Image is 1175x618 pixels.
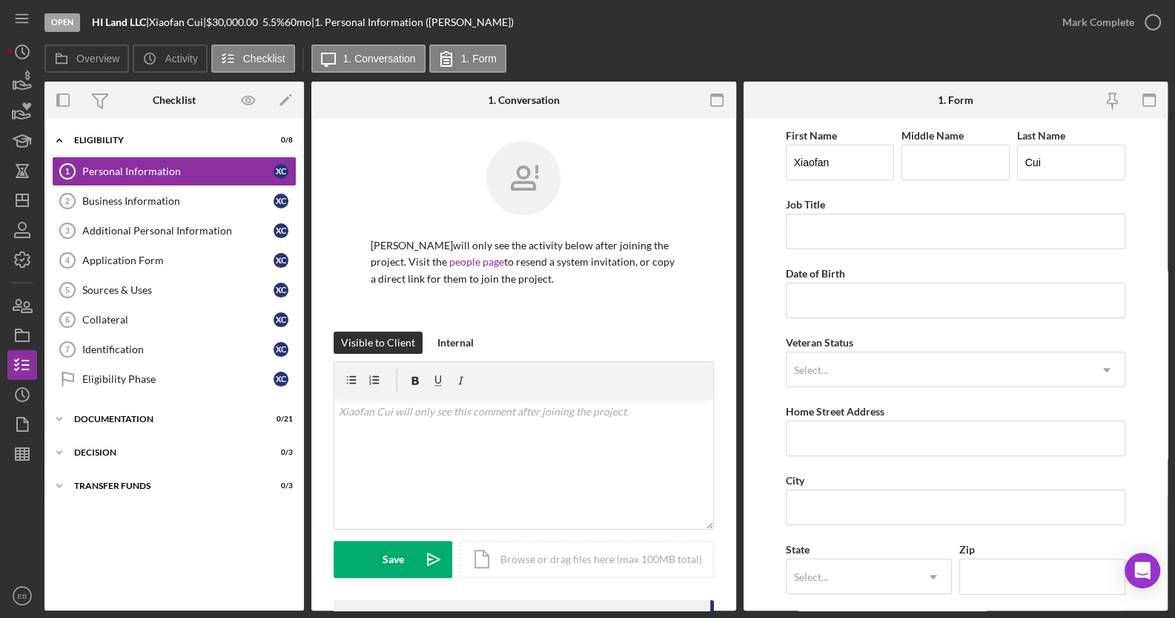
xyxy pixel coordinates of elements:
div: 1. Form [938,94,973,106]
button: Activity [133,45,207,73]
button: 1. Conversation [311,45,426,73]
label: Overview [76,53,119,65]
label: Home Street Address [786,405,884,418]
div: Visible to Client [341,332,415,354]
div: X C [274,253,288,268]
div: Application Form [82,254,274,266]
tspan: 7 [65,345,70,354]
div: Documentation [74,415,256,424]
label: Activity [165,53,197,65]
div: 5.5 % [262,16,285,28]
tspan: 2 [65,197,70,206]
button: Mark Complete [1047,7,1168,37]
a: 4Application FormXC [52,246,297,275]
tspan: 6 [65,315,70,324]
div: Decision [74,448,256,457]
div: 60 mo [285,16,311,28]
div: Collateral [82,314,274,326]
div: Business Information [82,195,274,207]
div: Transfer Funds [74,481,256,490]
button: EB [7,581,37,611]
div: | [92,16,149,28]
div: Open Intercom Messenger [1125,553,1160,588]
div: Identification [82,343,274,355]
label: 1. Conversation [343,53,416,65]
div: X C [274,283,288,298]
div: | 1. Personal Information ([PERSON_NAME]) [311,16,514,28]
div: X C [274,312,288,327]
a: 2Business InformationXC [52,186,297,216]
div: 0 / 3 [266,481,293,490]
label: First Name [786,129,837,142]
div: Open [44,13,80,32]
label: Date of Birth [786,267,845,280]
button: 1. Form [429,45,506,73]
tspan: 1 [65,167,70,176]
button: Overview [44,45,129,73]
button: Checklist [211,45,295,73]
a: 5Sources & UsesXC [52,275,297,305]
p: [PERSON_NAME] will only see the activity below after joining the project. Visit the to resend a s... [371,237,677,287]
a: 6CollateralXC [52,305,297,335]
label: Zip [959,543,975,556]
div: 0 / 8 [266,136,293,145]
a: 1Personal InformationXC [52,157,297,186]
div: Eligibility [74,136,256,145]
tspan: 5 [65,286,70,295]
div: Personal Information [82,165,274,177]
div: X C [274,372,288,387]
label: Last Name [1017,129,1065,142]
a: Eligibility PhaseXC [52,364,297,394]
div: $30,000.00 [206,16,262,28]
div: Mark Complete [1062,7,1134,37]
button: Save [334,541,452,578]
label: Checklist [243,53,285,65]
div: Select... [794,364,828,376]
div: Eligibility Phase [82,373,274,385]
tspan: 3 [65,226,70,235]
div: Internal [437,332,474,354]
div: X C [274,164,288,179]
a: 7IdentificationXC [52,335,297,364]
div: X C [274,223,288,238]
div: Select... [794,571,828,583]
div: 1. Conversation [488,94,560,106]
button: Visible to Client [334,332,423,354]
div: Xiaofan Cui | [149,16,206,28]
label: Middle Name [901,129,964,142]
b: HI Land LLC [92,16,146,28]
div: 0 / 3 [266,448,293,457]
div: Sources & Uses [82,284,274,296]
div: Checklist [153,94,196,106]
label: 1. Form [461,53,497,65]
label: Job Title [786,198,825,211]
tspan: 4 [65,256,70,265]
button: Internal [430,332,481,354]
div: Additional Personal Information [82,225,274,237]
div: X C [274,342,288,357]
text: EB [18,592,27,600]
div: Save [383,541,404,578]
div: 0 / 21 [266,415,293,424]
label: City [786,474,804,487]
div: X C [274,194,288,208]
a: 3Additional Personal InformationXC [52,216,297,246]
a: people page [449,255,504,268]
